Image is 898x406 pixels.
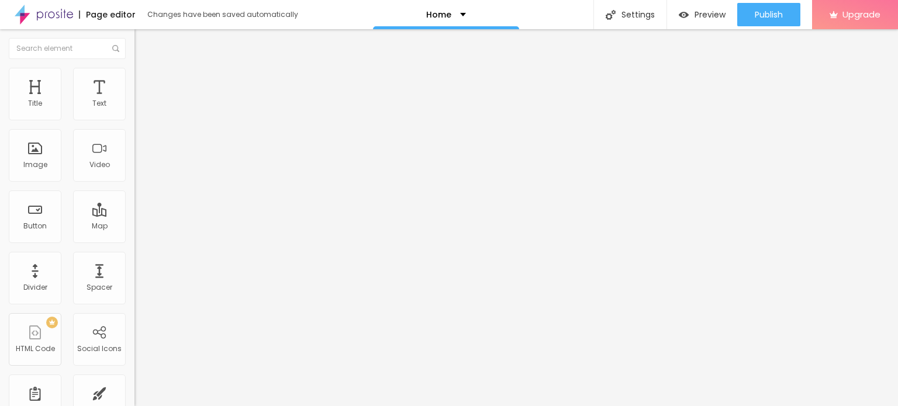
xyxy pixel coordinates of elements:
div: Text [92,99,106,107]
p: Home [426,11,451,19]
div: Divider [23,283,47,292]
div: Title [28,99,42,107]
input: Search element [9,38,126,59]
div: HTML Code [16,345,55,353]
span: Upgrade [842,9,880,19]
button: Preview [667,3,737,26]
div: Social Icons [77,345,122,353]
div: Spacer [87,283,112,292]
div: Video [89,161,110,169]
button: Publish [737,3,800,26]
iframe: Editor [134,29,898,406]
div: Page editor [79,11,136,19]
div: Map [92,222,108,230]
img: Icone [112,45,119,52]
img: view-1.svg [679,10,689,20]
div: Changes have been saved automatically [147,11,298,18]
span: Preview [695,10,726,19]
img: Icone [606,10,616,20]
div: Button [23,222,47,230]
span: Publish [755,10,783,19]
div: Image [23,161,47,169]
